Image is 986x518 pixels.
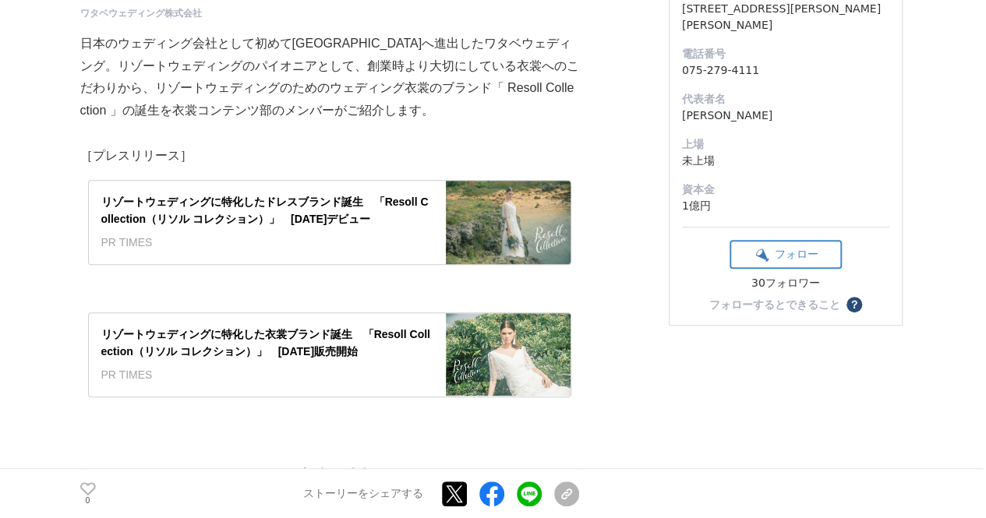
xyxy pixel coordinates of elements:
[730,277,842,291] div: 30フォロワー
[80,497,96,505] p: 0
[101,234,433,251] div: PR TIMES
[846,297,862,312] button: ？
[101,326,433,361] div: リゾートウェディングに特化した衣裳ブランド誕生 「Resoll Collection（リソル コレクション）」 [DATE]販売開始
[682,62,889,79] dd: 075-279-4111
[80,33,579,122] p: 日本のウェディング会社として初めて[GEOGRAPHIC_DATA]へ進出したワタベウェディング。リゾートウェディングのパイオニアとして、創業時より大切にしている衣裳へのこだわりから、リゾートウ...
[682,136,889,153] dt: 上場
[682,46,889,62] dt: 電話番号
[682,198,889,214] dd: 1億円
[709,299,840,310] div: フォローするとできること
[682,181,889,198] dt: 資本金
[682,1,889,33] dd: [STREET_ADDRESS][PERSON_NAME][PERSON_NAME]
[80,467,392,485] strong: ワタベウェディングにとっての衣裳の大切さ
[682,153,889,169] dd: 未上場
[80,6,202,20] a: ワタベウェディング株式会社
[682,91,889,107] dt: 代表者名
[88,312,571,397] a: リゾートウェディングに特化した衣裳ブランド誕生 「Resoll Collection（リソル コレクション）」 [DATE]販売開始PR TIMES
[303,487,423,501] p: ストーリーをシェアする
[101,193,433,228] div: リゾートウェディングに特化したドレスブランド誕生 「Resoll Collection（リソル コレクション）」 [DATE]デビュー
[88,180,571,265] a: リゾートウェディングに特化したドレスブランド誕生 「Resoll Collection（リソル コレクション）」 [DATE]デビューPR TIMES
[730,240,842,269] button: フォロー
[101,366,433,383] div: PR TIMES
[849,299,860,310] span: ？
[682,107,889,124] dd: [PERSON_NAME]
[80,145,579,167] p: ［プレスリリース］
